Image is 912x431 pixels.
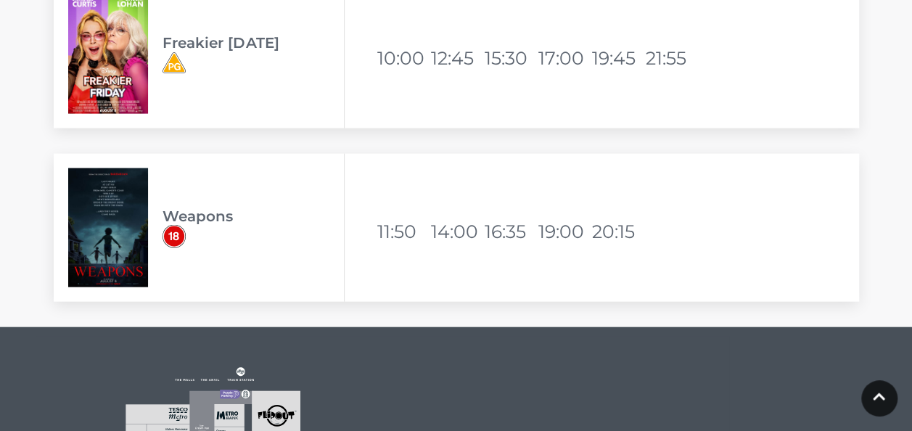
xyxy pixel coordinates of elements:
[485,41,535,75] li: 15:30
[431,214,482,249] li: 14:00
[163,208,344,225] h3: Weapons
[431,41,482,75] li: 12:45
[592,214,643,249] li: 20:15
[377,41,428,75] li: 10:00
[538,41,589,75] li: 17:00
[538,214,589,249] li: 19:00
[592,41,643,75] li: 19:45
[646,41,697,75] li: 21:55
[485,214,535,249] li: 16:35
[163,34,344,52] h3: Freakier [DATE]
[377,214,428,249] li: 11:50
